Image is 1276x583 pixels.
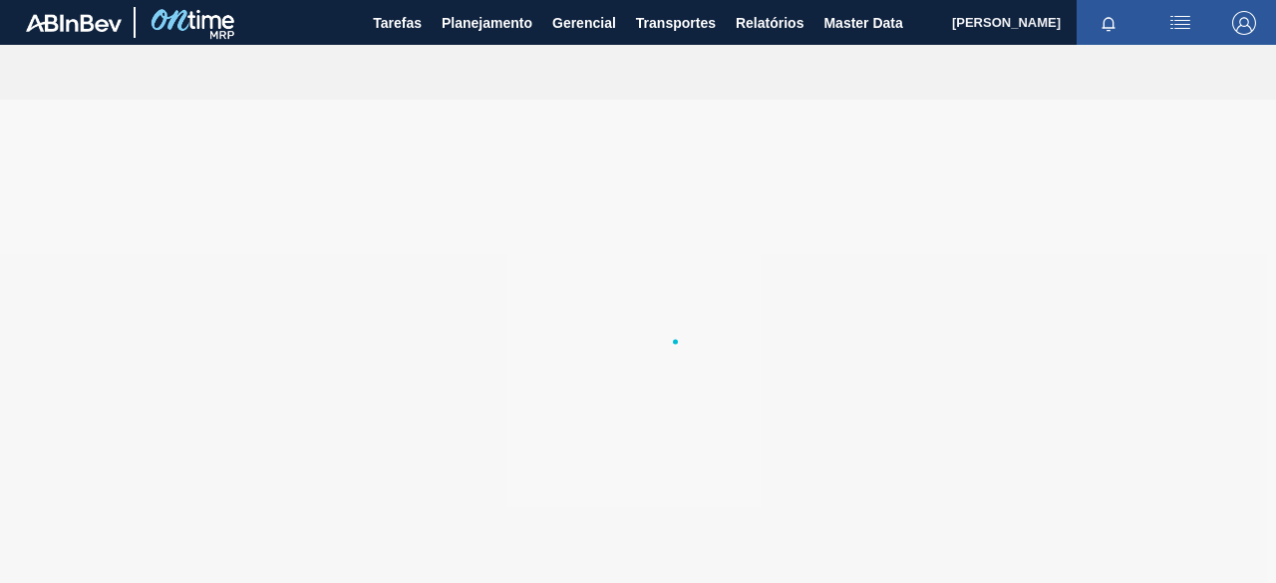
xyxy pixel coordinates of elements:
[1232,11,1256,35] img: Logout
[736,11,803,35] span: Relatórios
[373,11,422,35] span: Tarefas
[636,11,716,35] span: Transportes
[1168,11,1192,35] img: userActions
[442,11,532,35] span: Planejamento
[26,14,122,32] img: TNhmsLtSVTkK8tSr43FrP2fwEKptu5GPRR3wAAAABJRU5ErkJggg==
[823,11,902,35] span: Master Data
[1077,9,1140,37] button: Notificações
[552,11,616,35] span: Gerencial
